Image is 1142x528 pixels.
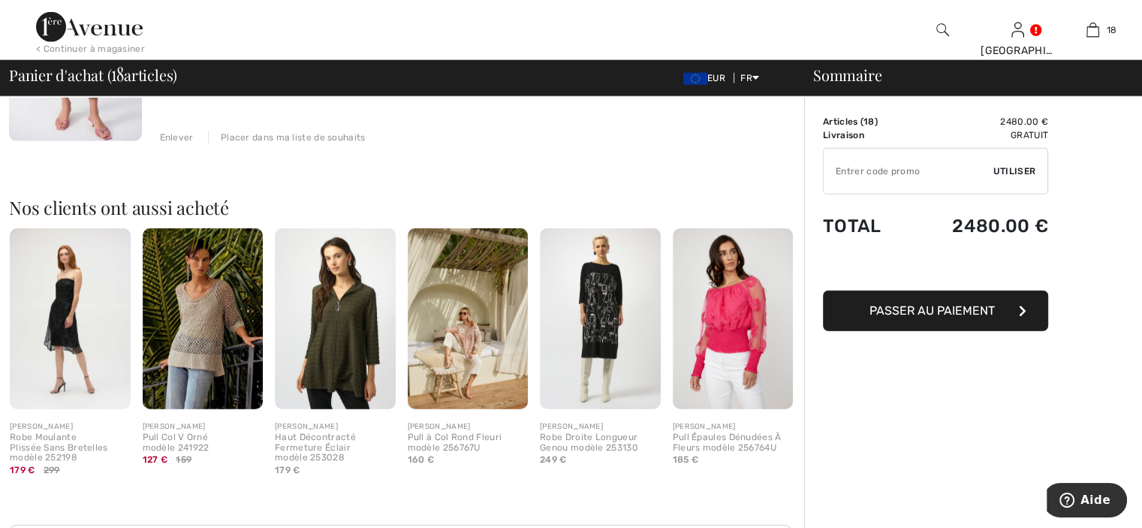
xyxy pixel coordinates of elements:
a: 18 [1056,21,1129,39]
span: 18 [111,64,124,83]
span: 299 [44,463,60,477]
div: Placer dans ma liste de souhaits [208,131,366,144]
img: Pull Col V Orné modèle 241922 [143,228,264,409]
span: 185 € [673,454,699,465]
div: [PERSON_NAME] [408,421,529,433]
img: Pull à Col Rond Fleuri modèle 256767U [408,228,529,409]
div: [PERSON_NAME] [540,421,661,433]
img: Mon panier [1086,21,1099,39]
div: [PERSON_NAME] [275,421,396,433]
div: [PERSON_NAME] [10,421,131,433]
img: Robe Moulante Plissée Sans Bretelles modèle 252198 [10,228,131,409]
button: Passer au paiement [823,291,1048,331]
span: 18 [863,116,875,127]
span: Panier d'achat ( articles) [9,68,177,83]
img: Haut Décontracté Fermeture Éclair modèle 253028 [275,228,396,409]
td: 2480.00 € [908,115,1048,128]
span: 159 [176,453,191,466]
div: Enlever [160,131,194,144]
span: 249 € [540,454,567,465]
td: 2480.00 € [908,201,1048,252]
iframe: PayPal [823,252,1048,285]
span: 179 € [10,465,35,475]
div: Pull à Col Rond Fleuri modèle 256767U [408,433,529,454]
div: Robe Droite Longueur Genou modèle 253130 [540,433,661,454]
span: 127 € [143,454,168,465]
span: 179 € [275,465,300,475]
span: Utiliser [993,164,1035,178]
img: 1ère Avenue [36,12,143,42]
div: [PERSON_NAME] [143,421,264,433]
div: [GEOGRAPHIC_DATA] [981,43,1054,59]
div: Sommaire [795,68,1133,83]
td: Total [823,201,908,252]
span: Passer au paiement [869,303,995,318]
img: Pull Épaules Dénudées À Fleurs modèle 256764U [673,228,794,409]
div: [PERSON_NAME] [673,421,794,433]
img: recherche [936,21,949,39]
div: Robe Moulante Plissée Sans Bretelles modèle 252198 [10,433,131,463]
iframe: Ouvre un widget dans lequel vous pouvez trouver plus d’informations [1047,483,1127,520]
div: < Continuer à magasiner [36,42,145,56]
span: 18 [1107,23,1117,37]
span: 160 € [408,454,435,465]
div: Haut Décontracté Fermeture Éclair modèle 253028 [275,433,396,463]
div: Pull Col V Orné modèle 241922 [143,433,264,454]
img: Mes infos [1011,21,1024,39]
span: EUR [683,73,731,83]
input: Code promo [824,149,993,194]
a: Se connecter [1011,23,1024,37]
td: Livraison [823,128,908,142]
span: FR [740,73,759,83]
td: Gratuit [908,128,1048,142]
td: Articles ( ) [823,115,908,128]
h2: Nos clients ont aussi acheté [9,198,804,216]
img: Euro [683,73,707,85]
div: Pull Épaules Dénudées À Fleurs modèle 256764U [673,433,794,454]
img: Robe Droite Longueur Genou modèle 253130 [540,228,661,409]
